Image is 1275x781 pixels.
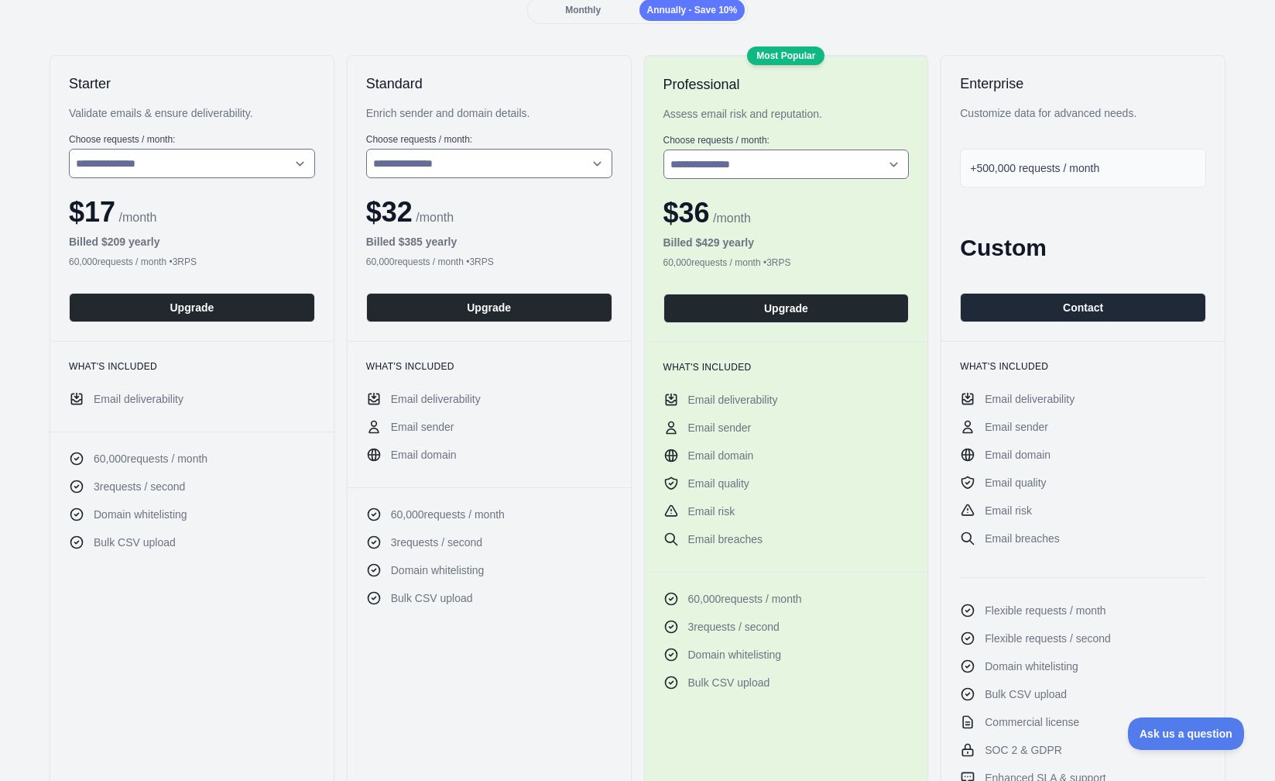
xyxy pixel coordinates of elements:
[663,294,910,323] button: Upgrade
[960,293,1206,322] button: Contact
[1128,717,1244,750] iframe: Toggle Customer Support
[366,293,612,322] button: Upgrade
[663,256,910,269] div: 60,000 requests / month • 3 RPS
[960,235,1047,260] span: Custom
[366,256,612,268] div: 60,000 requests / month • 3 RPS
